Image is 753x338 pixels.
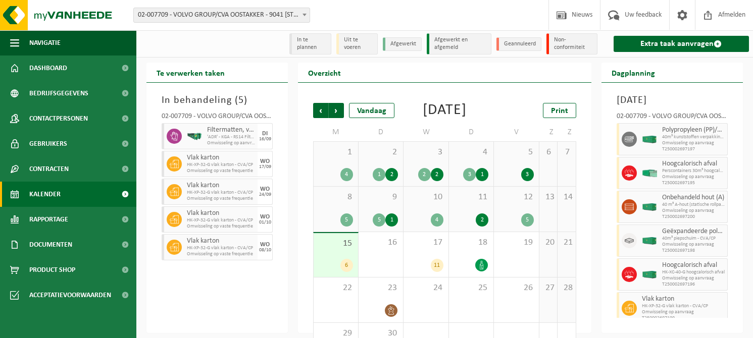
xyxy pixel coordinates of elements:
td: Z [539,123,558,141]
span: Contracten [29,156,69,182]
span: Omwisseling op aanvraag [207,140,255,146]
span: Hoogcalorisch afval [662,261,725,269]
td: W [404,123,449,141]
span: T250002697195 [662,180,725,186]
span: Hoogcalorisch afval [662,160,725,168]
div: WO [260,158,270,164]
div: WO [260,242,270,248]
span: Omwisseling op aanvraag [662,242,725,248]
span: 27 [544,283,552,294]
span: 40 m³ A-hout (statische rollpacker) - CVA/CP [662,202,725,208]
span: Omwisseling op aanvraag [662,275,725,281]
span: Omwisseling op aanvraag [642,309,725,315]
span: 3 [409,147,443,158]
div: [DATE] [423,103,467,118]
span: Acceptatievoorwaarden [29,283,111,308]
div: 1 [476,168,488,181]
span: 9 [364,192,398,203]
span: 6 [544,147,552,158]
span: 26 [499,283,534,294]
div: 24/09 [259,192,271,197]
span: 15 [319,238,353,249]
span: 02-007709 - VOLVO GROUP/CVA OOSTAKKER - 9041 OOSTAKKER, SMALLEHEERWEG 31 [133,8,310,23]
span: Omwisseling op aanvraag [662,174,725,180]
span: Vlak karton [187,154,255,162]
td: V [494,123,539,141]
span: Dashboard [29,55,67,81]
span: 22 [319,283,353,294]
span: 40m³ piepschuim - CVA/CP [662,236,725,242]
span: 13 [544,192,552,203]
span: 12 [499,192,534,203]
div: 01/10 [259,220,271,225]
div: 11 [431,259,443,272]
span: 2 [364,147,398,158]
span: Omwisseling op vaste frequentie [187,251,255,257]
span: 'ADR' - KGA - RS14 Filtermatten - CVA [207,134,255,140]
span: T250002697198 [662,248,725,254]
h2: Dagplanning [601,63,665,82]
img: HK-XP-30-GN-00 [642,170,657,177]
span: 4 [454,147,489,158]
span: Vlak karton [187,182,255,190]
span: HK-XP-32-G vlak karton - CVA/CP [187,162,255,168]
li: Geannuleerd [496,37,541,51]
span: 1 [319,147,353,158]
td: M [313,123,359,141]
span: Omwisseling op vaste frequentie [187,168,255,174]
span: 40m³ kunststoffen verpakkingsstrips/spanbanden - CVA/CP [662,134,725,140]
span: Omwisseling op aanvraag [662,208,725,214]
img: HK-XC-40-GN-00 [642,203,657,211]
li: Non-conformiteit [546,33,597,54]
span: 24 [409,283,443,294]
div: 6 [340,259,353,272]
h2: Overzicht [298,63,351,82]
span: HK-XP-32-G vlak karton - CVA/CP [187,217,255,223]
span: T250002697196 [662,281,725,288]
img: HK-XC-40-GN-00 [642,271,657,278]
span: HK-XP-32-G vlak karton - CVA/CP [187,190,255,196]
span: Volgende [329,103,344,118]
td: D [359,123,404,141]
span: 16 [364,237,398,248]
span: Print [551,107,568,115]
span: 14 [563,192,571,203]
span: Filtermatten, verontreinigd met verf [207,126,255,134]
a: Extra taak aanvragen [614,36,749,52]
span: Omwisseling op vaste frequentie [187,223,255,230]
span: HK-XP-32-G vlak karton - CVA/CP [642,303,725,309]
span: 8 [319,192,353,203]
span: Vlak karton [642,295,725,303]
div: 02-007709 - VOLVO GROUP/CVA OOSTAKKER - OOSTAKKER [617,113,728,123]
span: Omwisseling op vaste frequentie [187,196,255,202]
div: 2 [385,168,398,181]
li: Afgewerkt [383,37,422,51]
h2: Te verwerken taken [146,63,235,82]
span: HK-XC-40-G hoogcalorisch afval [662,269,725,275]
span: 02-007709 - VOLVO GROUP/CVA OOSTAKKER - 9041 OOSTAKKER, SMALLEHEERWEG 31 [134,8,310,22]
h3: [DATE] [617,93,728,108]
div: WO [260,214,270,220]
div: 5 [340,213,353,227]
span: Vlak karton [187,209,255,217]
span: Documenten [29,232,72,257]
span: Product Shop [29,257,75,283]
span: Contactpersonen [29,106,88,131]
div: 3 [463,168,476,181]
img: HK-RS-14-GN-00 [187,133,202,140]
span: Vorige [313,103,328,118]
span: T250002697200 [662,214,725,220]
img: HK-XC-40-GN-00 [642,136,657,143]
span: HK-XP-32-G vlak karton - CVA/CP [187,245,255,251]
span: Polypropyleen (PP)/polyethyleentereftalaat (PET) spanbanden [662,126,725,134]
div: 02-007709 - VOLVO GROUP/CVA OOSTAKKER - OOSTAKKER [162,113,273,123]
span: Omwisseling op aanvraag [662,140,725,146]
span: Onbehandeld hout (A) [662,194,725,202]
td: D [449,123,494,141]
span: Bedrijfsgegevens [29,81,88,106]
div: 5 [521,213,534,227]
span: T250002697197 [662,146,725,152]
span: 18 [454,237,489,248]
li: Uit te voeren [336,33,378,54]
div: 5 [373,213,385,227]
